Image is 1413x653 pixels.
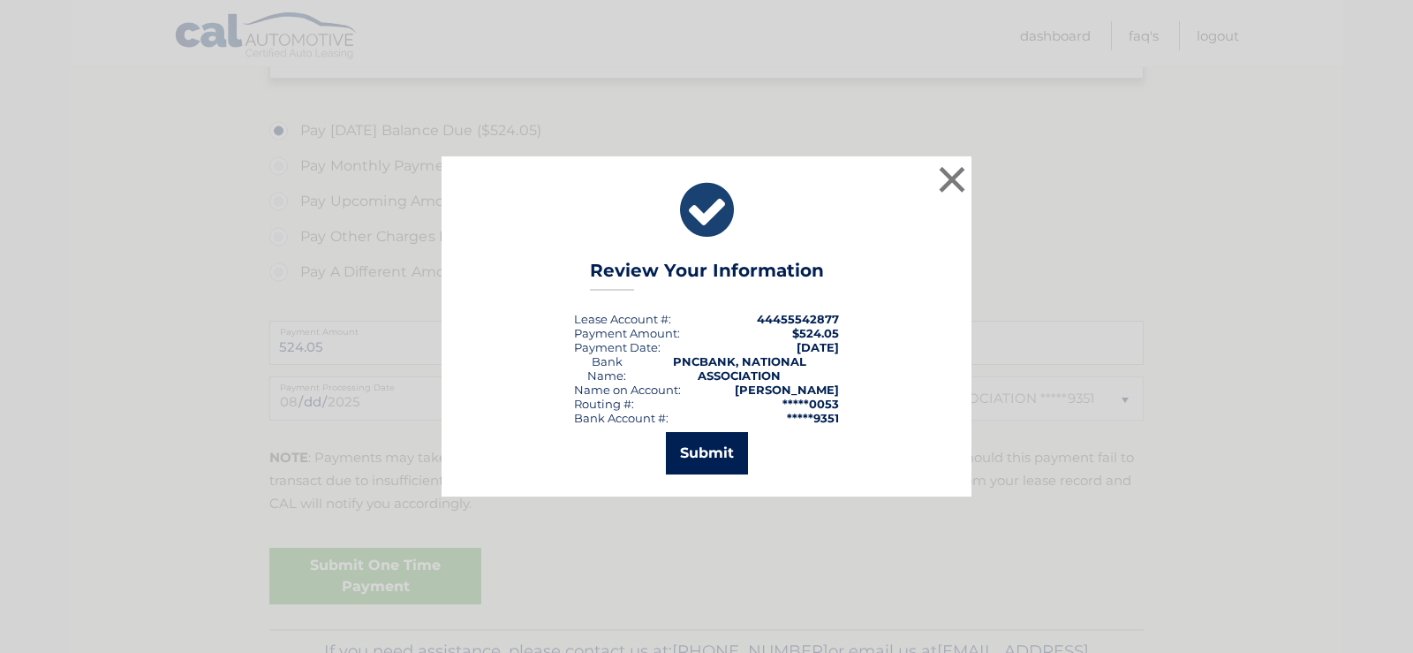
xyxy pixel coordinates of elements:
strong: PNCBANK, NATIONAL ASSOCIATION [673,354,806,383]
button: Submit [666,432,748,475]
div: Payment Amount: [574,326,680,340]
div: Bank Account #: [574,411,669,425]
strong: 44455542877 [757,312,839,326]
div: Routing #: [574,397,634,411]
div: Name on Account: [574,383,681,397]
h3: Review Your Information [590,260,824,291]
button: × [934,162,970,197]
span: [DATE] [797,340,839,354]
strong: [PERSON_NAME] [735,383,839,397]
span: Payment Date [574,340,658,354]
span: $524.05 [792,326,839,340]
div: Lease Account #: [574,312,671,326]
div: : [574,340,661,354]
div: Bank Name: [574,354,639,383]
